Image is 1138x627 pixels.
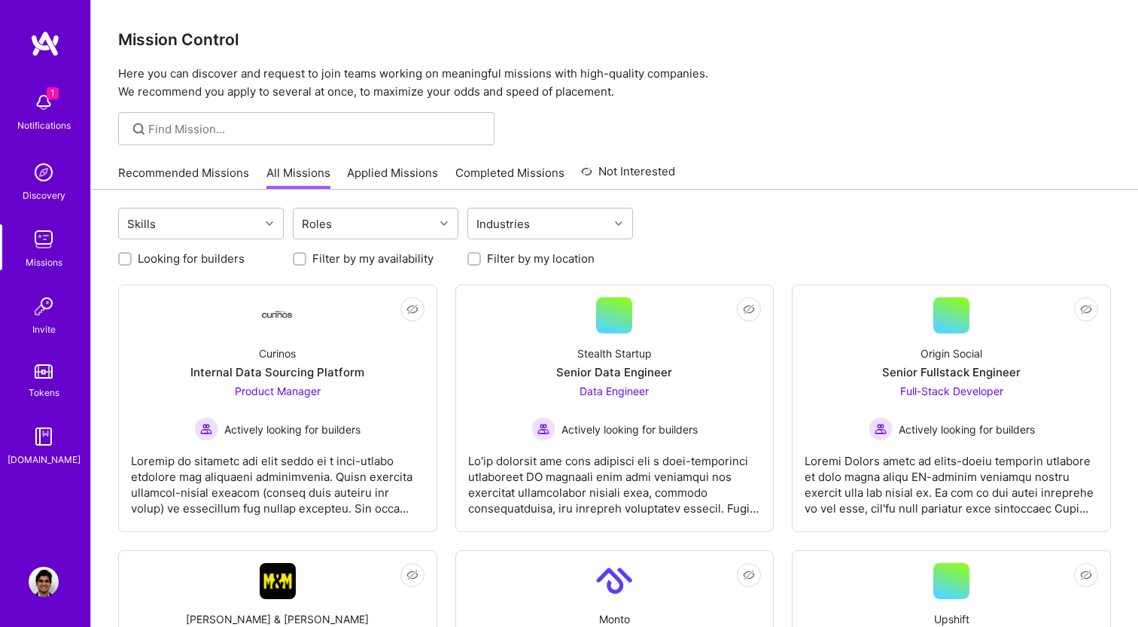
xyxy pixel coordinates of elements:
div: Skills [123,213,160,235]
a: All Missions [266,165,330,190]
i: icon EyeClosed [406,569,418,581]
span: Actively looking for builders [224,422,361,437]
i: icon EyeClosed [743,303,755,315]
h3: Mission Control [118,30,1111,49]
img: tokens [35,364,53,379]
img: Company Logo [596,563,632,599]
div: Roles [298,213,336,235]
img: User Avatar [29,567,59,597]
img: logo [30,30,60,57]
img: bell [29,87,59,117]
div: Missions [26,254,62,270]
a: Company LogoCurinosInternal Data Sourcing PlatformProduct Manager Actively looking for buildersAc... [131,297,424,519]
i: icon EyeClosed [406,303,418,315]
i: icon EyeClosed [1080,569,1092,581]
span: Product Manager [235,385,321,397]
div: Tokens [29,385,59,400]
img: Actively looking for builders [869,417,893,441]
a: Stealth StartupSenior Data EngineerData Engineer Actively looking for buildersActively looking fo... [468,297,762,519]
span: Actively looking for builders [561,422,698,437]
a: Applied Missions [347,165,438,190]
i: icon EyeClosed [743,569,755,581]
label: Filter by my location [487,251,595,266]
a: User Avatar [25,567,62,597]
div: Curinos [259,345,296,361]
div: Senior Data Engineer [556,364,672,380]
img: Actively looking for builders [194,417,218,441]
div: Industries [473,213,534,235]
p: Here you can discover and request to join teams working on meaningful missions with high-quality ... [118,65,1111,101]
div: Invite [32,321,56,337]
a: Not Interested [581,163,675,190]
div: Upshift [934,611,969,627]
i: icon Chevron [266,220,273,227]
a: Recommended Missions [118,165,249,190]
img: Actively looking for builders [531,417,555,441]
a: Origin SocialSenior Fullstack EngineerFull-Stack Developer Actively looking for buildersActively ... [805,297,1098,519]
div: Loremi Dolors ametc ad elits-doeiu temporin utlabore et dolo magna aliqu EN-adminim veniamqu nost... [805,441,1098,516]
img: Company Logo [260,563,296,599]
div: [DOMAIN_NAME] [8,452,81,467]
div: Discovery [23,187,65,203]
img: discovery [29,157,59,187]
div: Senior Fullstack Engineer [882,364,1021,380]
i: icon Chevron [440,220,448,227]
span: Data Engineer [580,385,649,397]
label: Filter by my availability [312,251,434,266]
div: Stealth Startup [577,345,652,361]
div: [PERSON_NAME] & [PERSON_NAME] [186,611,369,627]
div: Monto [599,611,630,627]
span: Full-Stack Developer [900,385,1003,397]
a: Completed Missions [455,165,564,190]
span: 1 [47,87,59,99]
label: Looking for builders [138,251,245,266]
div: Origin Social [920,345,982,361]
img: guide book [29,422,59,452]
i: icon EyeClosed [1080,303,1092,315]
img: Company Logo [260,311,296,321]
div: Loremip do sitametc adi elit seddo ei t inci-utlabo etdolore mag aliquaeni adminimvenia. Quisn ex... [131,441,424,516]
i: icon SearchGrey [130,120,148,138]
span: Actively looking for builders [899,422,1035,437]
input: Find Mission... [148,121,483,137]
img: teamwork [29,224,59,254]
img: Invite [29,291,59,321]
i: icon Chevron [615,220,622,227]
div: Lo'ip dolorsit ame cons adipisci eli s doei-temporinci utlaboreet DO magnaali enim admi veniamqui... [468,441,762,516]
div: Notifications [17,117,71,133]
div: Internal Data Sourcing Platform [190,364,364,380]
